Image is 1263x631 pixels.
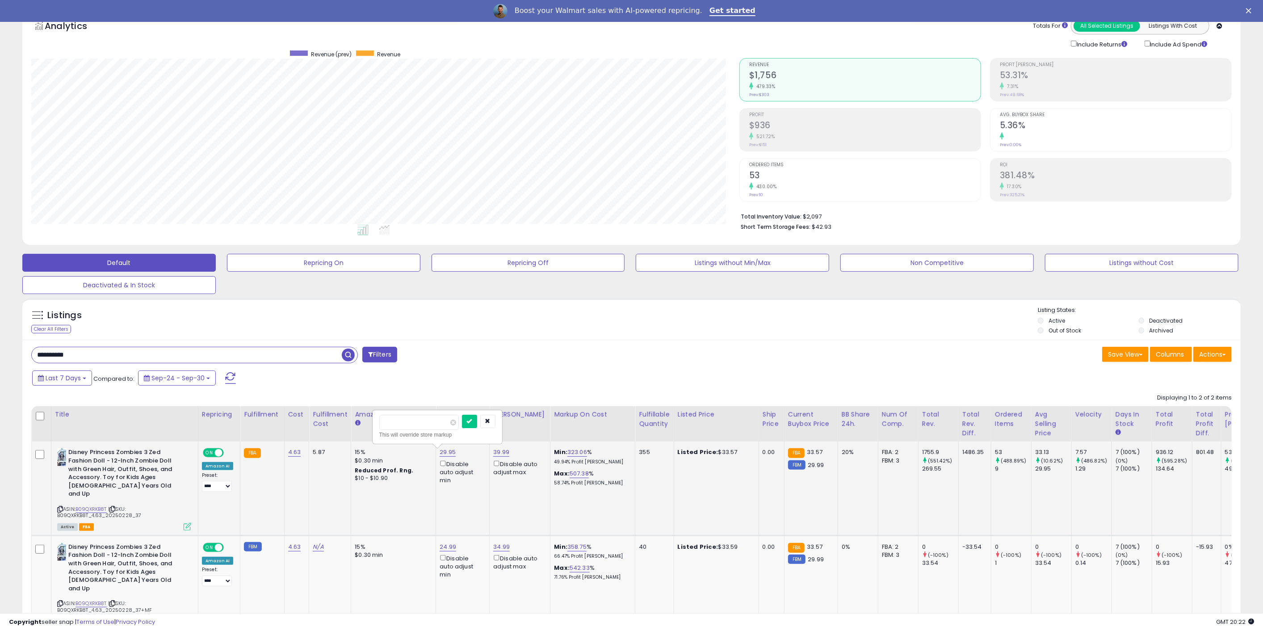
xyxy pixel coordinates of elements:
a: B09QXRKB8T [76,505,107,513]
p: 58.74% Profit [PERSON_NAME] [554,480,628,486]
a: Privacy Policy [116,618,155,626]
small: FBA [788,543,805,553]
b: Max: [554,564,570,572]
small: (486.82%) [1081,457,1107,464]
div: Num of Comp. [882,410,915,429]
span: Avg. Buybox Share [1000,113,1231,118]
small: 479.33% [753,83,776,90]
label: Active [1049,317,1065,324]
div: Fulfillable Quantity [639,410,670,429]
div: Preset: [202,567,233,586]
div: $33.57 [678,448,752,456]
span: 29.99 [808,555,824,564]
div: 15% [355,448,429,456]
button: Repricing Off [432,254,625,272]
div: 0 [922,543,958,551]
span: ON [204,543,215,551]
small: Prev: 325.21% [1000,192,1024,198]
button: Default [22,254,216,272]
small: 521.72% [753,133,775,140]
a: B09QXRKB8T [76,600,107,607]
div: -33.54 [962,543,984,551]
div: 0% [842,543,871,551]
div: 0.00 [763,448,777,456]
small: (0%) [1116,457,1128,464]
div: Disable auto adjust min [440,459,483,484]
span: Columns [1156,350,1184,359]
button: Listings without Cost [1045,254,1238,272]
div: Clear All Filters [31,325,71,333]
span: OFF [222,449,237,457]
div: 29.95 [1035,465,1071,473]
div: Ordered Items [995,410,1028,429]
b: Short Term Storage Fees: [741,223,810,231]
small: (551.42%) [928,457,952,464]
div: Days In Stock [1116,410,1148,429]
div: [PERSON_NAME] [493,410,546,419]
h2: 53 [749,170,981,182]
div: Displaying 1 to 2 of 2 items [1157,394,1232,402]
b: Listed Price: [678,543,718,551]
div: 0 [1156,543,1192,551]
span: Profit [PERSON_NAME] [1000,63,1231,67]
span: 2025-10-8 20:22 GMT [1216,618,1254,626]
div: FBA: 2 [882,448,911,456]
span: ON [204,449,215,457]
div: 7.57 [1075,448,1112,456]
div: $0.30 min [355,457,429,465]
div: 5.87 [313,448,344,456]
div: Amazon AI [202,462,233,470]
b: Min: [554,448,567,456]
div: 7 (100%) [1116,448,1152,456]
p: 66.47% Profit [PERSON_NAME] [554,553,628,559]
small: Prev: $151 [749,142,767,147]
a: 507.38 [570,469,589,478]
div: 1755.9 [922,448,958,456]
a: 29.95 [440,448,456,457]
div: 7 (100%) [1116,543,1152,551]
span: Last 7 Days [46,374,81,383]
span: $42.93 [812,223,831,231]
p: 49.94% Profit [PERSON_NAME] [554,459,628,465]
img: 411UojC5bfL._SL40_.jpg [57,448,66,466]
div: -15.93 [1196,543,1214,551]
div: Totals For [1033,22,1068,30]
div: ASIN: [57,448,191,529]
small: 17.30% [1004,183,1022,190]
div: Title [55,410,194,419]
div: Total Rev. Diff. [962,410,987,438]
div: Amazon Fees [355,410,432,419]
small: (488.89%) [1001,457,1026,464]
div: % [554,448,628,465]
b: Listed Price: [678,448,718,456]
small: Amazon Fees. [355,419,360,427]
div: Current Buybox Price [788,410,834,429]
div: Fulfillment Cost [313,410,347,429]
h5: Listings [47,309,82,322]
span: Sep-24 - Sep-30 [151,374,205,383]
div: seller snap | | [9,618,155,627]
div: 33.13 [1035,448,1071,456]
small: FBM [244,542,261,551]
div: Disable auto adjust min [440,553,483,579]
b: Max: [554,469,570,478]
div: 9 [995,465,1031,473]
div: 1.29 [1075,465,1112,473]
span: Revenue [749,63,981,67]
span: FBA [79,523,94,531]
span: Revenue [377,50,400,58]
div: Total Profit [1156,410,1188,429]
div: Total Profit Diff. [1196,410,1217,438]
button: All Selected Listings [1074,20,1140,32]
small: (-100%) [1041,551,1062,559]
a: N/A [313,543,323,551]
div: Disable auto adjust max [493,553,543,571]
span: 33.57 [807,543,822,551]
a: 39.99 [493,448,509,457]
p: 71.76% Profit [PERSON_NAME] [554,574,628,581]
label: Deactivated [1150,317,1183,324]
button: Repricing On [227,254,420,272]
div: 33.54 [922,559,958,567]
button: Save View [1102,347,1149,362]
div: FBM: 3 [882,457,911,465]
